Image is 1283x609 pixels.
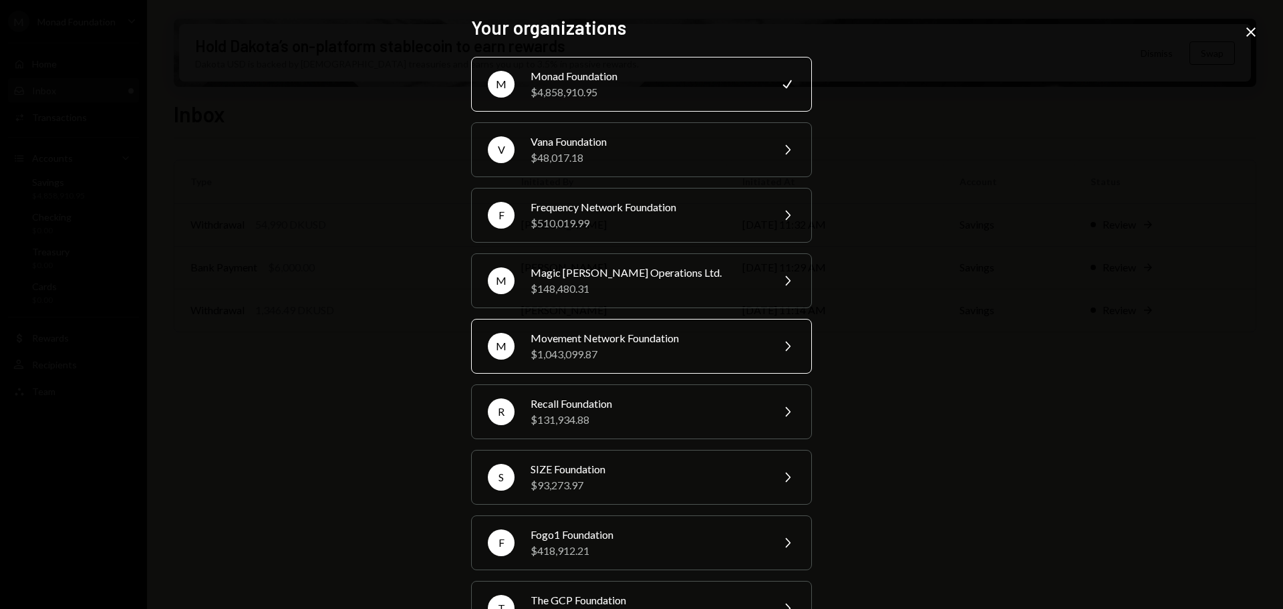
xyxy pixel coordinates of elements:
[531,150,763,166] div: $48,017.18
[531,68,763,84] div: Monad Foundation
[531,461,763,477] div: SIZE Foundation
[531,543,763,559] div: $418,912.21
[531,199,763,215] div: Frequency Network Foundation
[531,84,763,100] div: $4,858,910.95
[471,57,812,112] button: MMonad Foundation$4,858,910.95
[531,346,763,362] div: $1,043,099.87
[471,253,812,308] button: MMagic [PERSON_NAME] Operations Ltd.$148,480.31
[488,529,515,556] div: F
[471,15,812,41] h2: Your organizations
[488,136,515,163] div: V
[488,71,515,98] div: M
[531,527,763,543] div: Fogo1 Foundation
[488,267,515,294] div: M
[471,122,812,177] button: VVana Foundation$48,017.18
[488,333,515,360] div: M
[488,398,515,425] div: R
[531,412,763,428] div: $131,934.88
[531,396,763,412] div: Recall Foundation
[471,450,812,505] button: SSIZE Foundation$93,273.97
[531,281,763,297] div: $148,480.31
[531,265,763,281] div: Magic [PERSON_NAME] Operations Ltd.
[471,319,812,374] button: MMovement Network Foundation$1,043,099.87
[531,592,763,608] div: The GCP Foundation
[471,188,812,243] button: FFrequency Network Foundation$510,019.99
[531,477,763,493] div: $93,273.97
[531,215,763,231] div: $510,019.99
[471,384,812,439] button: RRecall Foundation$131,934.88
[471,515,812,570] button: FFogo1 Foundation$418,912.21
[488,202,515,229] div: F
[488,464,515,491] div: S
[531,134,763,150] div: Vana Foundation
[531,330,763,346] div: Movement Network Foundation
